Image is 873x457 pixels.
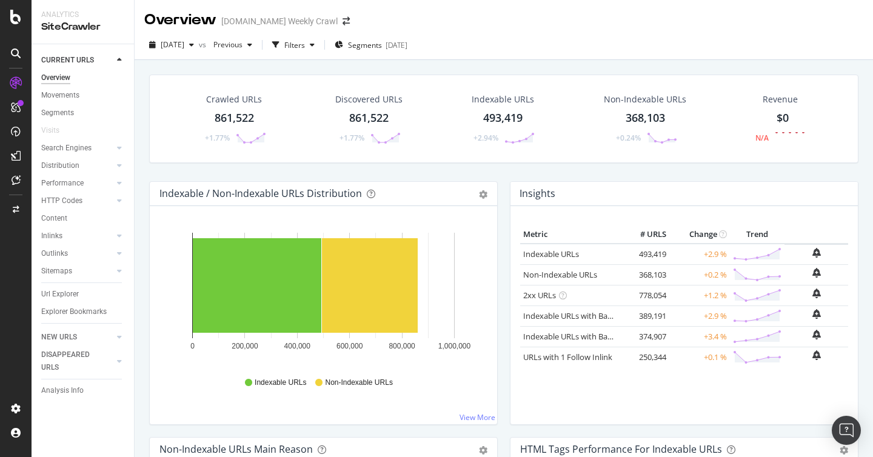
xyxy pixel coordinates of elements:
[812,248,821,258] div: bell-plus
[41,72,125,84] a: Overview
[669,326,730,347] td: +3.4 %
[41,384,84,397] div: Analysis Info
[41,142,113,155] a: Search Engines
[41,247,68,260] div: Outlinks
[41,72,70,84] div: Overview
[621,326,669,347] td: 374,907
[669,347,730,367] td: +0.1 %
[621,264,669,285] td: 368,103
[330,35,412,55] button: Segments[DATE]
[41,331,77,344] div: NEW URLS
[755,133,769,143] div: N/A
[284,40,305,50] div: Filters
[812,330,821,339] div: bell-plus
[232,342,258,350] text: 200,000
[41,10,124,20] div: Analytics
[621,347,669,367] td: 250,344
[523,331,655,342] a: Indexable URLs with Bad Description
[472,93,534,105] div: Indexable URLs
[777,110,789,125] span: $0
[523,290,556,301] a: 2xx URLs
[41,124,72,137] a: Visits
[41,195,82,207] div: HTTP Codes
[159,187,362,199] div: Indexable / Non-Indexable URLs Distribution
[669,225,730,244] th: Change
[386,40,407,50] div: [DATE]
[209,35,257,55] button: Previous
[41,89,79,102] div: Movements
[41,305,107,318] div: Explorer Bookmarks
[349,110,389,126] div: 861,522
[41,349,102,374] div: DISAPPEARED URLS
[621,225,669,244] th: # URLS
[41,195,113,207] a: HTTP Codes
[190,342,195,350] text: 0
[161,39,184,50] span: 2025 Aug. 21st
[41,230,113,242] a: Inlinks
[348,40,382,50] span: Segments
[159,225,487,366] svg: A chart.
[812,268,821,278] div: bell-plus
[205,133,230,143] div: +1.77%
[523,352,612,362] a: URLs with 1 Follow Inlink
[41,288,79,301] div: Url Explorer
[41,247,113,260] a: Outlinks
[221,15,338,27] div: [DOMAIN_NAME] Weekly Crawl
[41,349,113,374] a: DISAPPEARED URLS
[255,378,306,388] span: Indexable URLs
[621,244,669,265] td: 493,419
[669,305,730,326] td: +2.9 %
[41,124,59,137] div: Visits
[41,305,125,318] a: Explorer Bookmarks
[339,133,364,143] div: +1.77%
[812,289,821,298] div: bell-plus
[479,190,487,199] div: gear
[325,378,392,388] span: Non-Indexable URLs
[41,230,62,242] div: Inlinks
[206,93,262,105] div: Crawled URLs
[840,446,848,455] div: gear
[604,93,686,105] div: Non-Indexable URLs
[41,331,113,344] a: NEW URLS
[41,54,94,67] div: CURRENT URLS
[41,265,113,278] a: Sitemaps
[616,133,641,143] div: +0.24%
[209,39,242,50] span: Previous
[520,443,722,455] div: HTML Tags Performance for Indexable URLs
[41,20,124,34] div: SiteCrawler
[621,285,669,305] td: 778,054
[41,89,125,102] a: Movements
[144,10,216,30] div: Overview
[669,244,730,265] td: +2.9 %
[626,110,665,126] div: 368,103
[669,285,730,305] td: +1.2 %
[473,133,498,143] div: +2.94%
[41,54,113,67] a: CURRENT URLS
[41,107,125,119] a: Segments
[523,269,597,280] a: Non-Indexable URLs
[335,93,403,105] div: Discovered URLs
[159,443,313,455] div: Non-Indexable URLs Main Reason
[41,212,67,225] div: Content
[479,446,487,455] div: gear
[41,159,79,172] div: Distribution
[483,110,523,126] div: 493,419
[460,412,495,422] a: View More
[730,225,784,244] th: Trend
[812,350,821,360] div: bell-plus
[669,264,730,285] td: +0.2 %
[267,35,319,55] button: Filters
[523,249,579,259] a: Indexable URLs
[336,342,363,350] text: 600,000
[621,305,669,326] td: 389,191
[41,177,113,190] a: Performance
[284,342,311,350] text: 400,000
[41,142,92,155] div: Search Engines
[520,225,621,244] th: Metric
[343,17,350,25] div: arrow-right-arrow-left
[144,35,199,55] button: [DATE]
[41,159,113,172] a: Distribution
[41,107,74,119] div: Segments
[41,384,125,397] a: Analysis Info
